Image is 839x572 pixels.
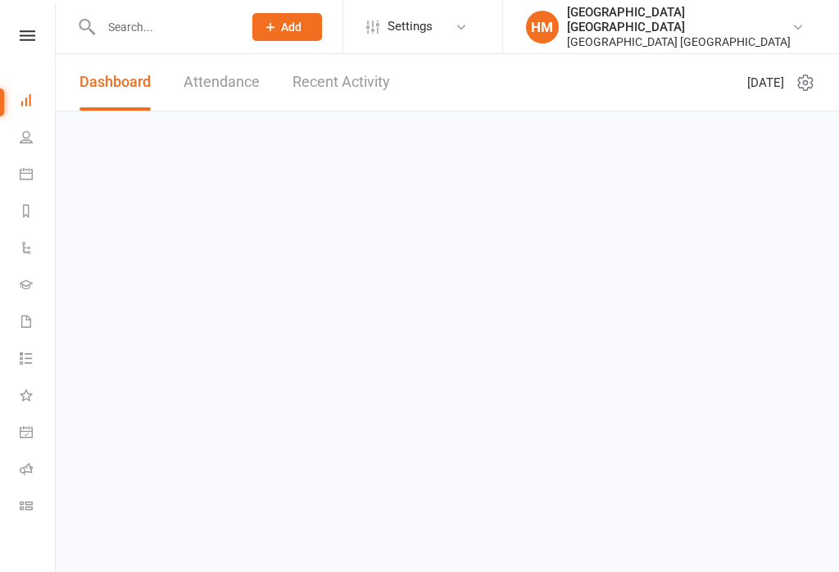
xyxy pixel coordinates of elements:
input: Search... [96,16,231,39]
a: Dashboard [20,84,57,120]
span: [DATE] [747,73,784,93]
div: HM [526,11,559,43]
a: People [20,120,57,157]
a: Attendance [184,54,260,111]
div: [GEOGRAPHIC_DATA] [GEOGRAPHIC_DATA] [567,34,791,49]
span: Add [281,20,302,34]
span: Settings [388,8,433,45]
a: General attendance kiosk mode [20,415,57,452]
a: Dashboard [79,54,151,111]
div: [GEOGRAPHIC_DATA] [GEOGRAPHIC_DATA] [567,5,791,34]
a: What's New [20,379,57,415]
a: Recent Activity [293,54,390,111]
button: Add [252,13,322,41]
a: Reports [20,194,57,231]
a: Roll call kiosk mode [20,452,57,489]
a: Calendar [20,157,57,194]
a: Class kiosk mode [20,489,57,526]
